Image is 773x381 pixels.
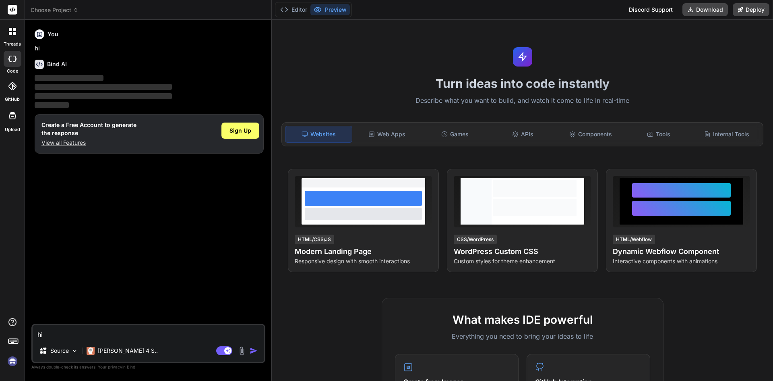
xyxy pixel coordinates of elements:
div: HTML/Webflow [613,235,655,244]
label: code [7,68,18,75]
p: Everything you need to bring your ideas to life [395,331,650,341]
div: HTML/CSS/JS [295,235,334,244]
p: [PERSON_NAME] 4 S.. [98,347,158,355]
button: Deploy [733,3,769,16]
span: ‌ [35,93,172,99]
p: Interactive components with animations [613,257,750,265]
div: Web Apps [354,126,420,143]
label: GitHub [5,96,20,103]
label: Upload [5,126,20,133]
h2: What makes IDE powerful [395,311,650,328]
img: Claude 4 Sonnet [87,347,95,355]
img: Pick Models [71,348,78,354]
p: hi [35,44,264,53]
span: ‌ [35,102,69,108]
img: signin [6,354,19,368]
span: Sign Up [229,127,251,135]
p: Responsive design with smooth interactions [295,257,432,265]
p: Source [50,347,69,355]
span: ‌ [35,84,172,90]
span: privacy [108,364,122,369]
span: Choose Project [31,6,79,14]
h6: Bind AI [47,60,67,68]
div: CSS/WordPress [454,235,497,244]
div: Tools [626,126,692,143]
div: APIs [490,126,556,143]
div: Discord Support [624,3,678,16]
label: threads [4,41,21,48]
p: View all Features [41,139,136,147]
button: Preview [310,4,350,15]
img: icon [250,347,258,355]
p: Custom styles for theme enhancement [454,257,591,265]
div: Games [422,126,488,143]
div: Internal Tools [693,126,760,143]
span: ‌ [35,75,103,81]
h1: Turn ideas into code instantly [277,76,768,91]
h6: You [48,30,58,38]
h1: Create a Free Account to generate the response [41,121,136,137]
div: Websites [285,126,352,143]
h4: Dynamic Webflow Component [613,246,750,257]
button: Editor [277,4,310,15]
h4: WordPress Custom CSS [454,246,591,257]
button: Download [682,3,728,16]
p: Describe what you want to build, and watch it come to life in real-time [277,96,768,106]
img: attachment [237,346,246,356]
p: Always double-check its answers. Your in Bind [31,363,265,371]
h4: Modern Landing Page [295,246,432,257]
div: Components [558,126,624,143]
